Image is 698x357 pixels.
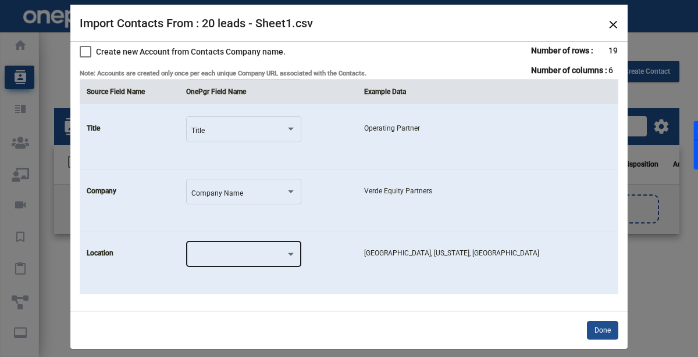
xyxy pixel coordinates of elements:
span: Company Name [191,189,243,197]
span: × [608,12,618,34]
h5: Import Contacts From : 20 leads - Sheet1.csv [80,14,313,33]
span: Verde Equity Partners [364,187,432,195]
span: [GEOGRAPHIC_DATA], [US_STATE], [GEOGRAPHIC_DATA] [364,249,539,257]
td: 6 [608,60,618,80]
th: Source Field Name [80,79,179,104]
span: Title [191,127,205,135]
span: Create new Account from Contacts Company name. [96,45,286,59]
small: Note: Accounts are created only once per each unique Company URL associated with the Contacts. [80,70,366,77]
th: Number of columns : [530,60,608,80]
button: Close [608,14,618,33]
button: Done [587,321,618,340]
strong: Company [87,187,116,195]
th: OnePgr Field Name [179,79,357,104]
td: 19 [608,41,618,60]
th: Number of rows : [530,41,608,60]
th: Example Data [357,79,618,104]
span: Operating Partner [364,124,420,132]
strong: Title [87,124,100,132]
strong: Location [87,249,113,257]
